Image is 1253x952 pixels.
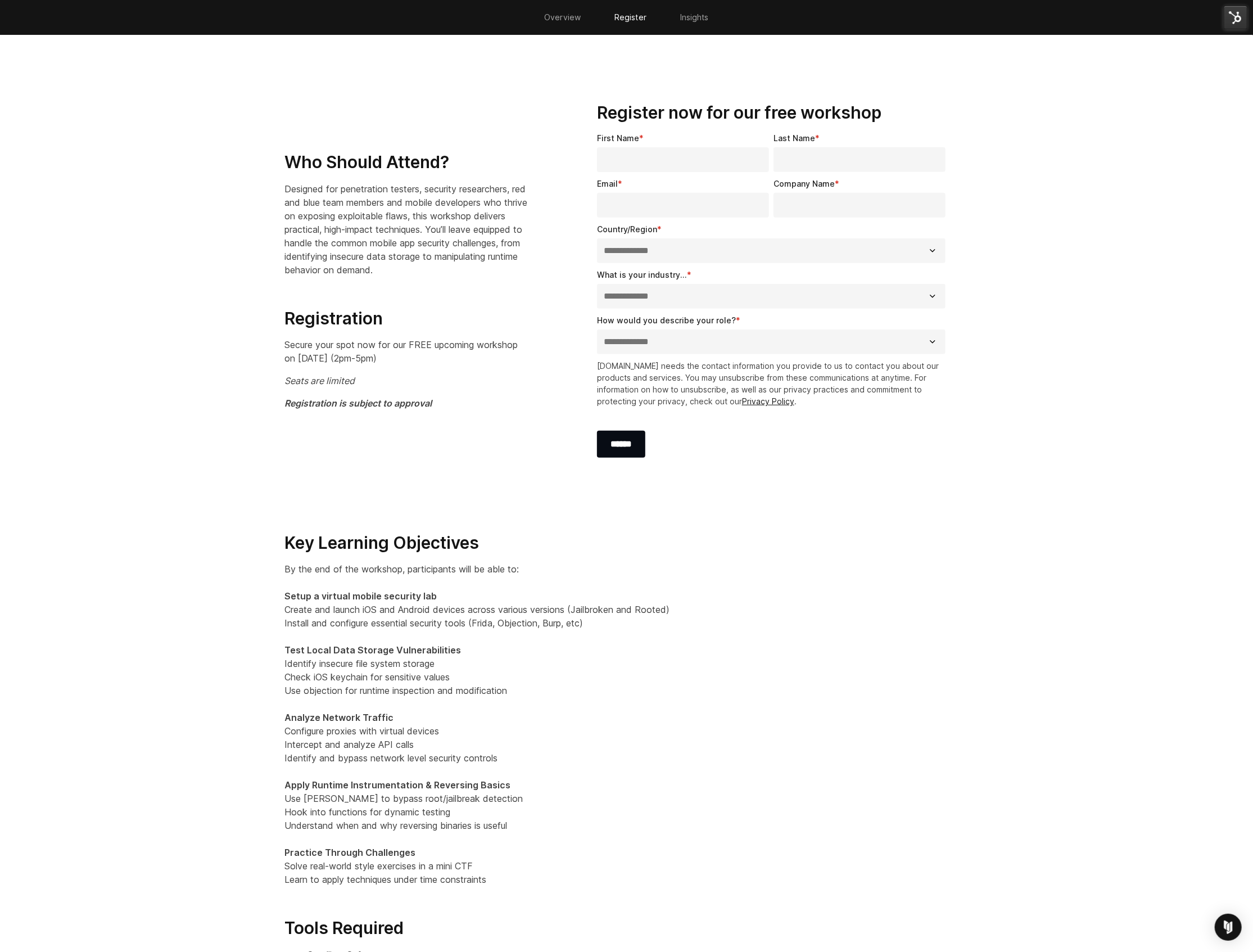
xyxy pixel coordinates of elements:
em: Registration is subject to approval [285,398,432,409]
span: Country/Region [597,224,657,234]
h3: Registration [285,308,530,330]
img: HubSpot Tools Menu Toggle [1224,6,1247,29]
span: How would you describe your role? [597,315,736,325]
strong: Practice Through Challenges [285,847,416,858]
em: Seats are limited [285,375,355,386]
p: By the end of the workshop, participants will be able to: Create and launch iOS and Android devic... [285,562,969,886]
span: First Name [597,133,639,143]
div: Open Intercom Messenger [1215,914,1242,941]
h3: Who Should Attend? [285,152,530,173]
p: Designed for penetration testers, security researchers, red and blue team members and mobile deve... [285,182,530,277]
p: Secure your spot now for our FREE upcoming workshop on [DATE] (2pm-5pm) [285,338,530,365]
strong: Apply Runtime Instrumentation & Reversing Basics [285,779,511,791]
strong: Setup a virtual mobile security lab [285,590,437,602]
span: Email [597,179,618,188]
h3: Register now for our free workshop [597,102,951,124]
span: Last Name [773,133,815,143]
h3: Key Learning Objectives [285,533,969,554]
span: What is your industry... [597,270,687,279]
a: Privacy Policy [742,396,794,406]
p: [DOMAIN_NAME] needs the contact information you provide to us to contact you about our products a... [597,360,951,407]
h3: Tools Required [285,918,969,939]
strong: Analyze Network Traffic [285,712,394,723]
span: Company Name [773,179,835,188]
strong: Test Local Data Storage Vulnerabilities [285,644,462,656]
